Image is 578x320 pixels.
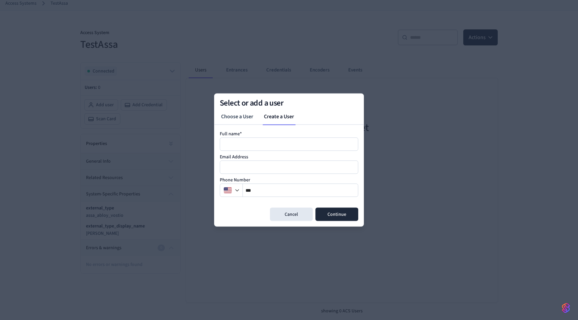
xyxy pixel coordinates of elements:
img: SeamLogoGradient.69752ec5.svg [562,303,570,313]
h2: Select or add a user [220,99,358,107]
a: Create a User [259,110,299,123]
label: Email Address [220,154,248,160]
label: Phone Number [220,177,250,183]
label: Full name* [220,131,242,137]
button: Cancel [270,208,313,221]
button: Continue [315,208,358,221]
a: Choose a User [216,110,259,123]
